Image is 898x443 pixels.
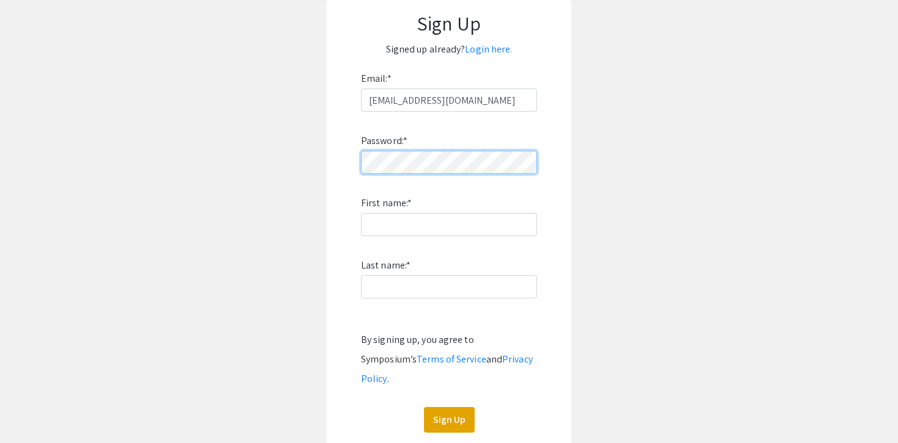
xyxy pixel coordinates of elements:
[339,12,559,35] h1: Sign Up
[465,43,512,56] a: Login here.
[361,256,411,275] label: Last name:
[9,388,52,434] iframe: Chat
[424,407,475,433] button: Sign Up
[361,353,533,385] a: Privacy Policy
[361,131,407,151] label: Password:
[339,40,559,59] p: Signed up already?
[361,193,412,213] label: First name:
[361,69,392,88] label: Email:
[361,330,537,389] div: By signing up, you agree to Symposium’s and .
[417,353,486,366] a: Terms of Service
